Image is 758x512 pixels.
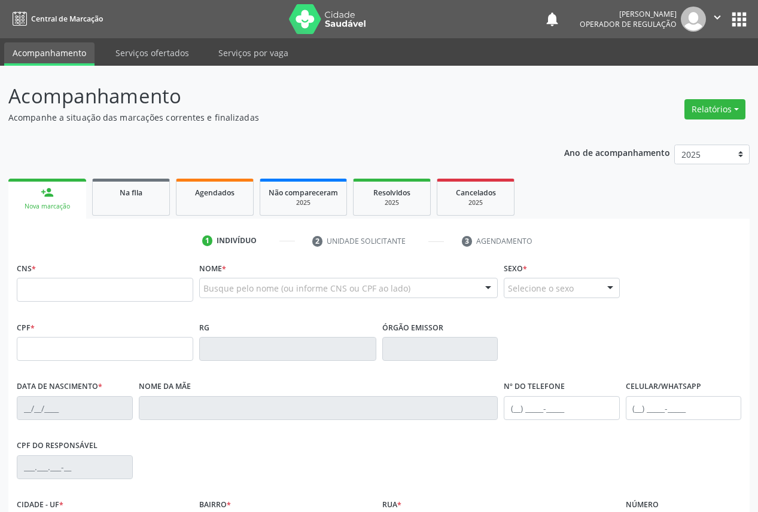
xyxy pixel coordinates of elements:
div: Indivíduo [217,235,257,246]
span: Cancelados [456,188,496,198]
label: CPF do responsável [17,437,98,455]
span: Selecione o sexo [508,282,574,295]
a: Serviços por vaga [210,42,297,63]
span: Operador de regulação [580,19,677,29]
p: Acompanhe a situação das marcações correntes e finalizadas [8,111,527,124]
span: Agendados [195,188,235,198]
label: CNS [17,259,36,278]
button: Relatórios [684,99,745,119]
a: Acompanhamento [4,42,95,66]
div: Nova marcação [17,202,78,211]
span: Não compareceram [269,188,338,198]
div: person_add [41,186,54,199]
label: Data de nascimento [17,378,102,396]
div: 2025 [269,198,338,207]
label: Nome [199,259,226,278]
img: img [681,7,706,32]
div: 2025 [446,198,506,207]
button:  [706,7,729,32]
input: (__) _____-_____ [504,396,620,420]
p: Acompanhamento [8,81,527,111]
label: RG [199,318,209,337]
span: Busque pelo nome (ou informe CNS ou CPF ao lado) [203,282,410,295]
span: Central de Marcação [31,14,103,24]
label: Nº do Telefone [504,378,565,396]
div: 1 [202,235,213,246]
span: Na fila [120,188,142,198]
a: Central de Marcação [8,9,103,29]
label: Sexo [504,259,527,278]
input: (__) _____-_____ [626,396,742,420]
a: Serviços ofertados [107,42,197,63]
input: __/__/____ [17,396,133,420]
label: Órgão emissor [382,318,443,337]
label: CPF [17,318,35,337]
span: Resolvidos [373,188,410,198]
p: Ano de acompanhamento [564,145,670,160]
button: notifications [544,11,561,27]
i:  [711,11,724,24]
div: 2025 [362,198,422,207]
button: apps [729,9,750,30]
label: Celular/WhatsApp [626,378,701,396]
div: [PERSON_NAME] [580,9,677,19]
label: Nome da mãe [139,378,191,396]
input: ___.___.___-__ [17,455,133,479]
